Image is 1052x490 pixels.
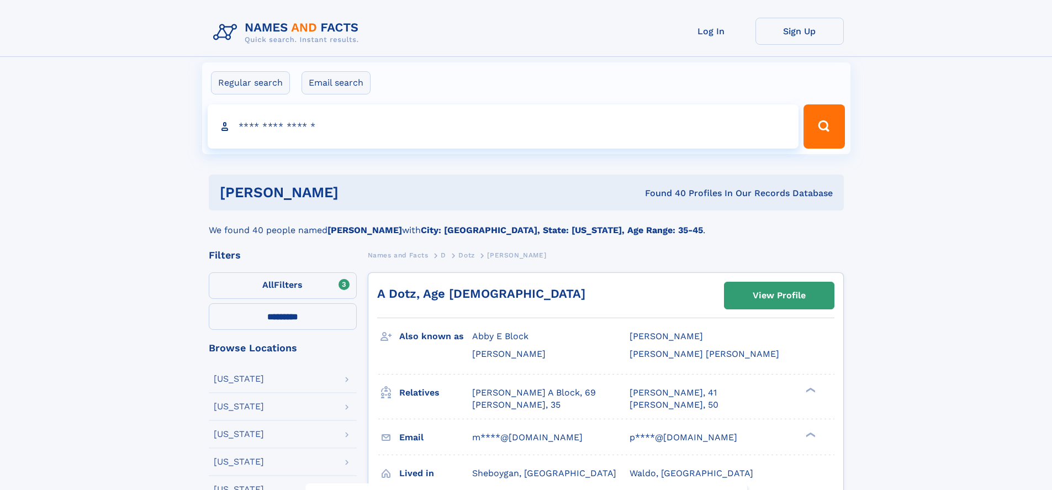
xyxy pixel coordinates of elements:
[630,468,753,478] span: Waldo, [GEOGRAPHIC_DATA]
[472,387,596,399] a: [PERSON_NAME] A Block, 69
[630,331,703,341] span: [PERSON_NAME]
[399,428,472,447] h3: Email
[211,71,290,94] label: Regular search
[630,387,717,399] a: [PERSON_NAME], 41
[458,251,474,259] span: Dotz
[209,210,844,237] div: We found 40 people named with .
[399,327,472,346] h3: Also known as
[458,248,474,262] a: Dotz
[803,386,816,393] div: ❯
[472,399,561,411] a: [PERSON_NAME], 35
[753,283,806,308] div: View Profile
[209,272,357,299] label: Filters
[262,280,274,290] span: All
[209,250,357,260] div: Filters
[667,18,755,45] a: Log In
[214,457,264,466] div: [US_STATE]
[725,282,834,309] a: View Profile
[487,251,546,259] span: [PERSON_NAME]
[472,331,528,341] span: Abby E Block
[472,468,616,478] span: Sheboygan, [GEOGRAPHIC_DATA]
[214,430,264,439] div: [US_STATE]
[630,399,718,411] a: [PERSON_NAME], 50
[421,225,703,235] b: City: [GEOGRAPHIC_DATA], State: [US_STATE], Age Range: 35-45
[327,225,402,235] b: [PERSON_NAME]
[214,402,264,411] div: [US_STATE]
[441,251,446,259] span: D
[377,287,585,301] a: A Dotz, Age [DEMOGRAPHIC_DATA]
[803,104,844,149] button: Search Button
[368,248,429,262] a: Names and Facts
[399,464,472,483] h3: Lived in
[209,343,357,353] div: Browse Locations
[755,18,844,45] a: Sign Up
[441,248,446,262] a: D
[220,186,492,199] h1: [PERSON_NAME]
[214,375,264,383] div: [US_STATE]
[630,349,779,359] span: [PERSON_NAME] [PERSON_NAME]
[209,18,368,48] img: Logo Names and Facts
[302,71,371,94] label: Email search
[472,349,546,359] span: [PERSON_NAME]
[399,383,472,402] h3: Relatives
[803,431,816,438] div: ❯
[491,187,833,199] div: Found 40 Profiles In Our Records Database
[208,104,799,149] input: search input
